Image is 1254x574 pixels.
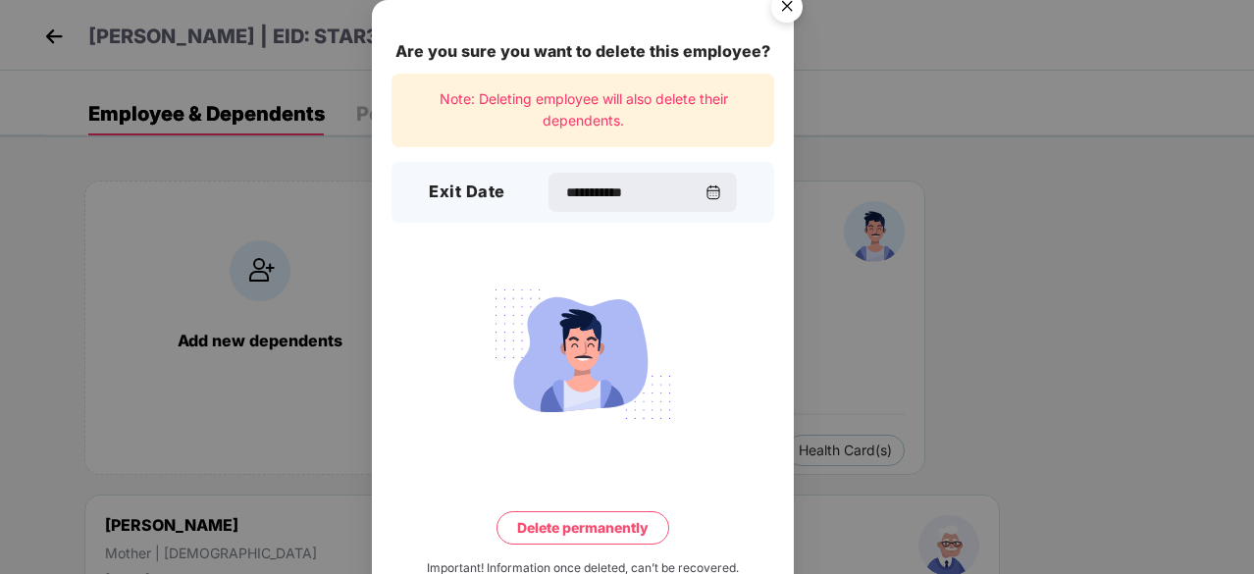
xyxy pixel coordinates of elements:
[392,74,774,147] div: Note: Deleting employee will also delete their dependents.
[392,39,774,64] div: Are you sure you want to delete this employee?
[705,184,721,200] img: svg+xml;base64,PHN2ZyBpZD0iQ2FsZW5kYXItMzJ4MzIiIHhtbG5zPSJodHRwOi8vd3d3LnczLm9yZy8yMDAwL3N2ZyIgd2...
[473,278,693,431] img: svg+xml;base64,PHN2ZyB4bWxucz0iaHR0cDovL3d3dy53My5vcmcvMjAwMC9zdmciIHdpZHRoPSIyMjQiIGhlaWdodD0iMT...
[429,180,505,205] h3: Exit Date
[496,511,669,545] button: Delete permanently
